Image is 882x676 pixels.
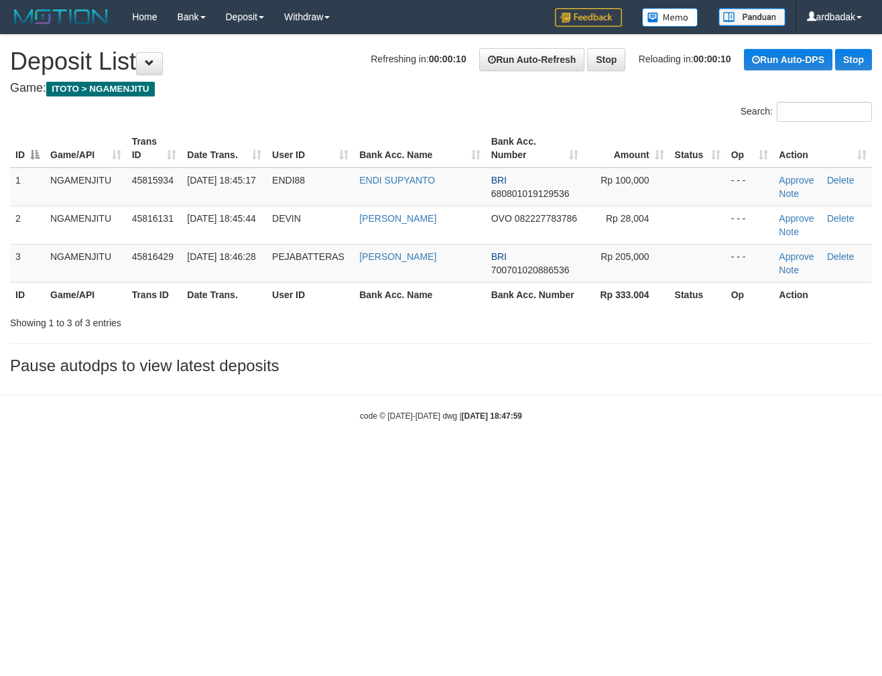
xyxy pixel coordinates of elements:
h3: Pause autodps to view latest deposits [10,357,872,375]
th: Op [726,282,774,307]
th: Amount: activate to sort column ascending [584,129,669,167]
a: Delete [827,213,854,224]
th: User ID: activate to sort column ascending [267,129,354,167]
td: - - - [726,244,774,282]
a: ENDI SUPYANTO [359,175,435,186]
a: Note [779,188,799,199]
img: Feedback.jpg [555,8,622,27]
th: Op: activate to sort column ascending [726,129,774,167]
span: [DATE] 18:45:44 [187,213,255,224]
h1: Deposit List [10,48,872,75]
td: 2 [10,206,45,244]
a: Approve [779,251,814,262]
th: Game/API [45,282,127,307]
span: Rp 205,000 [601,251,649,262]
a: Approve [779,213,814,224]
span: DEVIN [272,213,301,224]
td: 3 [10,244,45,282]
th: Date Trans.: activate to sort column ascending [182,129,267,167]
input: Search: [777,102,872,122]
th: Rp 333.004 [584,282,669,307]
th: Action: activate to sort column ascending [773,129,872,167]
span: BRI [491,251,507,262]
a: Delete [827,175,854,186]
a: Stop [587,48,625,71]
a: Note [779,265,799,275]
span: Refreshing in: [371,54,466,64]
span: BRI [491,175,507,186]
h4: Game: [10,82,872,95]
td: NGAMENJITU [45,206,127,244]
a: Stop [835,49,872,70]
th: Game/API: activate to sort column ascending [45,129,127,167]
a: Run Auto-DPS [744,49,832,70]
span: PEJABATTERAS [272,251,344,262]
a: Run Auto-Refresh [479,48,584,71]
th: Status: activate to sort column ascending [670,129,726,167]
small: code © [DATE]-[DATE] dwg | [360,411,522,421]
span: 45816429 [132,251,174,262]
div: Showing 1 to 3 of 3 entries [10,311,357,330]
span: Rp 28,004 [606,213,649,224]
img: MOTION_logo.png [10,7,112,27]
span: Rp 100,000 [601,175,649,186]
a: [PERSON_NAME] [359,213,436,224]
span: 45816131 [132,213,174,224]
th: Date Trans. [182,282,267,307]
th: User ID [267,282,354,307]
td: NGAMENJITU [45,167,127,206]
label: Search: [741,102,872,122]
th: Trans ID [127,282,182,307]
span: Copy 700701020886536 to clipboard [491,265,570,275]
span: Copy 082227783786 to clipboard [515,213,577,224]
span: 45815934 [132,175,174,186]
td: 1 [10,167,45,206]
a: Note [779,226,799,237]
span: [DATE] 18:45:17 [187,175,255,186]
th: Status [670,282,726,307]
a: Delete [827,251,854,262]
a: [PERSON_NAME] [359,251,436,262]
strong: 00:00:10 [429,54,466,64]
th: Action [773,282,872,307]
span: [DATE] 18:46:28 [187,251,255,262]
span: Copy 680801019129536 to clipboard [491,188,570,199]
th: Bank Acc. Name [354,282,485,307]
span: OVO [491,213,512,224]
th: Bank Acc. Number [486,282,584,307]
td: NGAMENJITU [45,244,127,282]
img: panduan.png [718,8,785,26]
th: Bank Acc. Number: activate to sort column ascending [486,129,584,167]
th: Trans ID: activate to sort column ascending [127,129,182,167]
th: ID [10,282,45,307]
strong: [DATE] 18:47:59 [462,411,522,421]
th: Bank Acc. Name: activate to sort column ascending [354,129,485,167]
td: - - - [726,206,774,244]
td: - - - [726,167,774,206]
span: ITOTO > NGAMENJITU [46,82,155,96]
img: Button%20Memo.svg [642,8,698,27]
span: ENDI88 [272,175,305,186]
a: Approve [779,175,814,186]
th: ID: activate to sort column descending [10,129,45,167]
strong: 00:00:10 [694,54,731,64]
span: Reloading in: [639,54,731,64]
